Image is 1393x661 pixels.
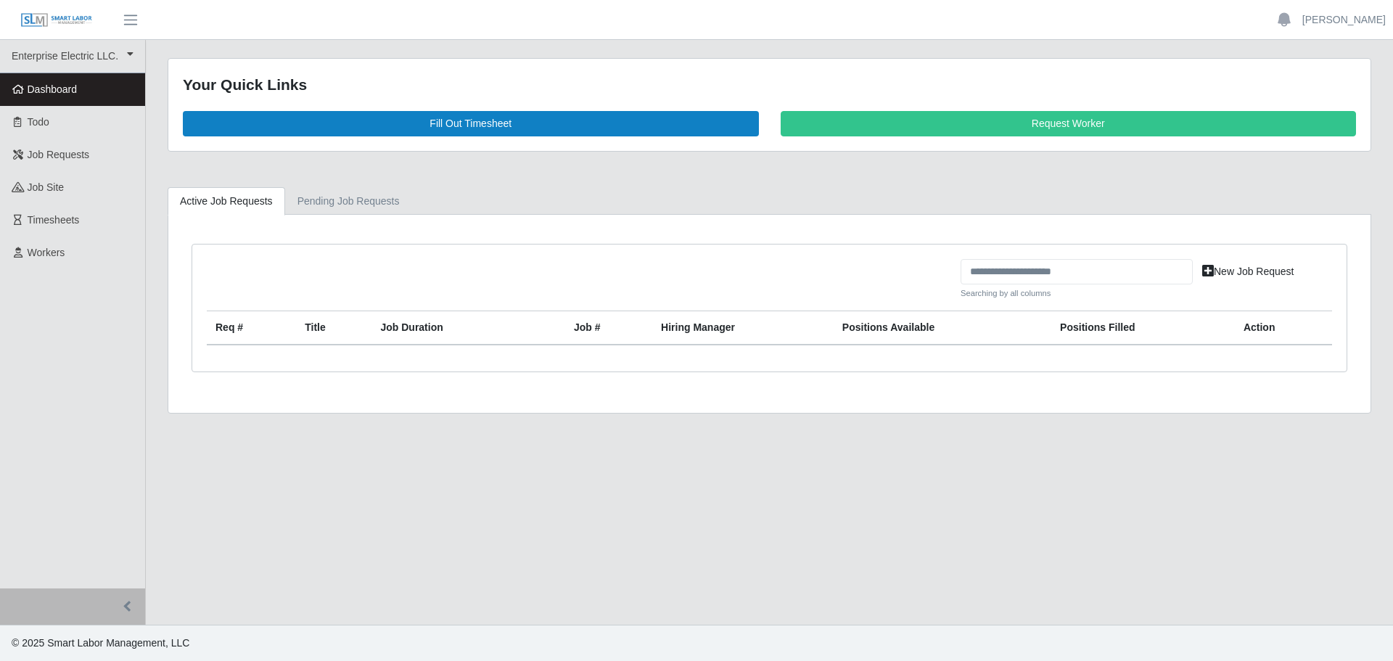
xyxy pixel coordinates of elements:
small: Searching by all columns [961,287,1193,300]
th: Job Duration [371,311,530,345]
span: Workers [28,247,65,258]
span: Timesheets [28,214,80,226]
th: Req # [207,311,296,345]
a: New Job Request [1193,259,1304,284]
th: Positions Available [834,311,1051,345]
div: Your Quick Links [183,73,1356,97]
th: Hiring Manager [652,311,834,345]
img: SLM Logo [20,12,93,28]
span: Todo [28,116,49,128]
span: © 2025 Smart Labor Management, LLC [12,637,189,649]
span: job site [28,181,65,193]
th: Job # [565,311,652,345]
a: Request Worker [781,111,1357,136]
a: Fill Out Timesheet [183,111,759,136]
a: [PERSON_NAME] [1302,12,1386,28]
th: Title [296,311,371,345]
a: Pending Job Requests [285,187,412,215]
span: Job Requests [28,149,90,160]
th: Positions Filled [1051,311,1235,345]
span: Dashboard [28,83,78,95]
th: Action [1235,311,1332,345]
a: Active Job Requests [168,187,285,215]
